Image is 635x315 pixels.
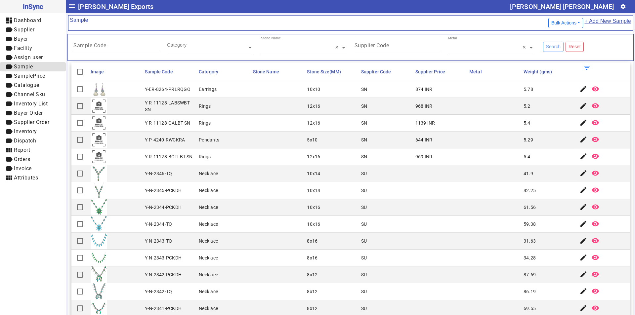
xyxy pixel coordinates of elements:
div: 8x12 [307,271,317,278]
div: 59.38 [524,221,536,227]
div: Y-N-2341-PCKDH [145,305,182,312]
mat-icon: label [5,137,13,145]
mat-icon: label [5,63,13,71]
div: SU [361,221,367,227]
mat-icon: edit [579,102,587,110]
div: Y-N-2346-TQ [145,170,172,177]
div: 12x16 [307,153,320,160]
div: Necklace [199,288,218,295]
span: Stone Size(MM) [307,69,341,74]
div: 61.56 [524,204,536,211]
mat-icon: label [5,54,13,61]
span: Orders [14,156,30,162]
div: 10x10 [307,86,320,93]
span: Catalogue [14,82,39,88]
span: Supplier Price [415,69,445,74]
mat-icon: label [5,155,13,163]
span: Invoice [14,165,32,172]
div: 8x12 [307,288,317,295]
div: Y-R-11128-LABSWBT-SN [145,99,195,113]
span: Buyer Order [14,110,43,116]
span: Stone Name [253,69,279,74]
mat-icon: edit [579,254,587,261]
div: 5.2 [524,103,530,109]
div: Pendants [199,137,219,143]
span: Assign user [14,54,43,60]
mat-icon: edit [579,237,587,245]
div: 87.69 [524,271,536,278]
div: Necklace [199,204,218,211]
mat-icon: edit [579,85,587,93]
img: fc650671-0767-4822-9a64-faea5dca9abc [91,81,107,98]
div: 12x16 [307,103,320,109]
img: 07bef271-27db-4301-9da6-77ec9369a7d3 [91,283,107,300]
div: Metal [448,36,457,41]
div: 42.25 [524,187,536,194]
div: Y-N-2345-PCKDH [145,187,182,194]
mat-icon: label [5,165,13,173]
mat-icon: remove_red_eye [591,203,599,211]
mat-icon: remove_red_eye [591,119,599,127]
span: [PERSON_NAME] Exports [78,1,153,12]
span: Supplier Code [361,69,391,74]
mat-icon: edit [579,186,587,194]
div: Y-N-2343-TQ [145,238,172,244]
mat-icon: remove_red_eye [591,136,599,143]
div: SU [361,255,367,261]
mat-icon: dashboard [5,17,13,24]
div: 86.19 [524,288,536,295]
div: Stone Name [261,36,281,41]
mat-icon: remove_red_eye [591,287,599,295]
img: comingsoon.png [91,115,107,131]
div: SU [361,238,367,244]
div: Y-P-4240-RWCKRA [145,137,185,143]
mat-label: Sample Code [73,42,106,49]
div: 12x16 [307,120,320,126]
mat-icon: remove_red_eye [591,85,599,93]
div: Earrings [199,86,217,93]
div: 41.9 [524,170,533,177]
div: Y-N-2342-TQ [145,288,172,295]
div: SN [361,86,367,93]
span: Sample [14,63,33,70]
mat-icon: remove_red_eye [591,186,599,194]
span: Attributes [14,175,38,181]
mat-icon: remove_red_eye [591,102,599,110]
img: 0961d0b6-4115-463f-9d7d-cc4fc3a4a92a [91,182,107,199]
div: 874 INR [415,86,433,93]
div: 8x16 [307,238,317,244]
img: 87017c72-c46a-498f-a13c-3a0bfe4ddf6c [91,216,107,232]
mat-icon: label [5,91,13,98]
mat-icon: filter_list [583,64,591,72]
div: 644 INR [415,137,433,143]
div: Y-N-2344-TQ [145,221,172,227]
div: SN [361,120,367,126]
div: 10x16 [307,204,320,211]
span: Inventory List [14,100,48,107]
mat-icon: remove_red_eye [591,169,599,177]
mat-icon: remove_red_eye [591,254,599,261]
div: SN [361,137,367,143]
div: 968 INR [415,103,433,109]
span: Facility [14,45,32,51]
div: Necklace [199,255,218,261]
div: 969 INR [415,153,433,160]
div: SN [361,153,367,160]
div: 69.55 [524,305,536,312]
mat-icon: view_module [5,146,13,154]
span: Inventory [14,128,37,135]
div: Y-R-11128-BCTLBT-SN [145,153,193,160]
mat-icon: edit [579,220,587,228]
span: Image [91,69,104,74]
mat-icon: edit [579,136,587,143]
mat-icon: edit [579,270,587,278]
mat-icon: label [5,100,13,108]
img: comingsoon.png [91,148,107,165]
mat-icon: label [5,72,13,80]
div: Rings [199,120,211,126]
div: Y-ER-8264-PRLRQGO [145,86,190,93]
mat-icon: label [5,109,13,117]
span: Supplier Order [14,119,49,125]
mat-icon: remove_red_eye [591,304,599,312]
mat-icon: label [5,128,13,136]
